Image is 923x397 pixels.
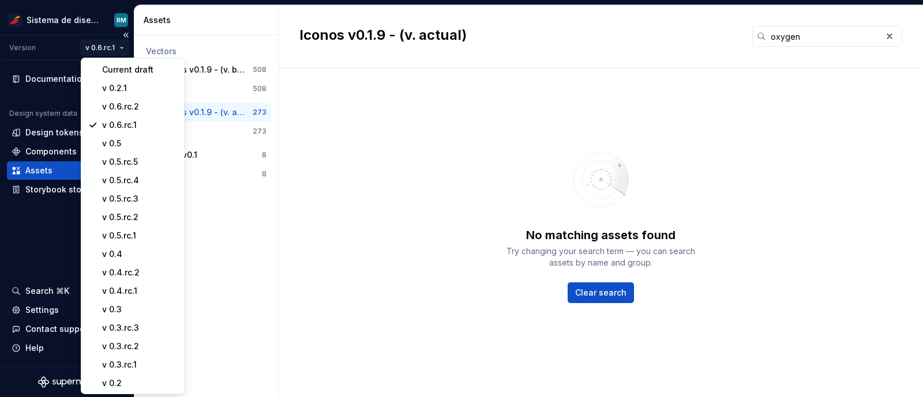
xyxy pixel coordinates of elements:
div: v 0.4.rc.1 [102,285,177,297]
div: v 0.4.rc.2 [102,267,177,278]
div: v 0.2 [102,377,177,389]
div: v 0.5 [102,138,177,149]
div: v 0.3.rc.1 [102,359,177,370]
div: v 0.3 [102,304,177,315]
div: v 0.5.rc.4 [102,175,177,186]
div: v 0.6.rc.1 [102,119,177,131]
div: v 0.2.1 [102,82,177,94]
div: v 0.5.rc.1 [102,230,177,241]
div: v 0.4 [102,248,177,260]
div: v 0.3.rc.3 [102,322,177,334]
div: v 0.5.rc.2 [102,211,177,223]
div: v 0.5.rc.3 [102,193,177,205]
div: v 0.6.rc.2 [102,101,177,112]
div: Current draft [102,64,177,75]
div: v 0.5.rc.5 [102,156,177,168]
div: v 0.3.rc.2 [102,341,177,352]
